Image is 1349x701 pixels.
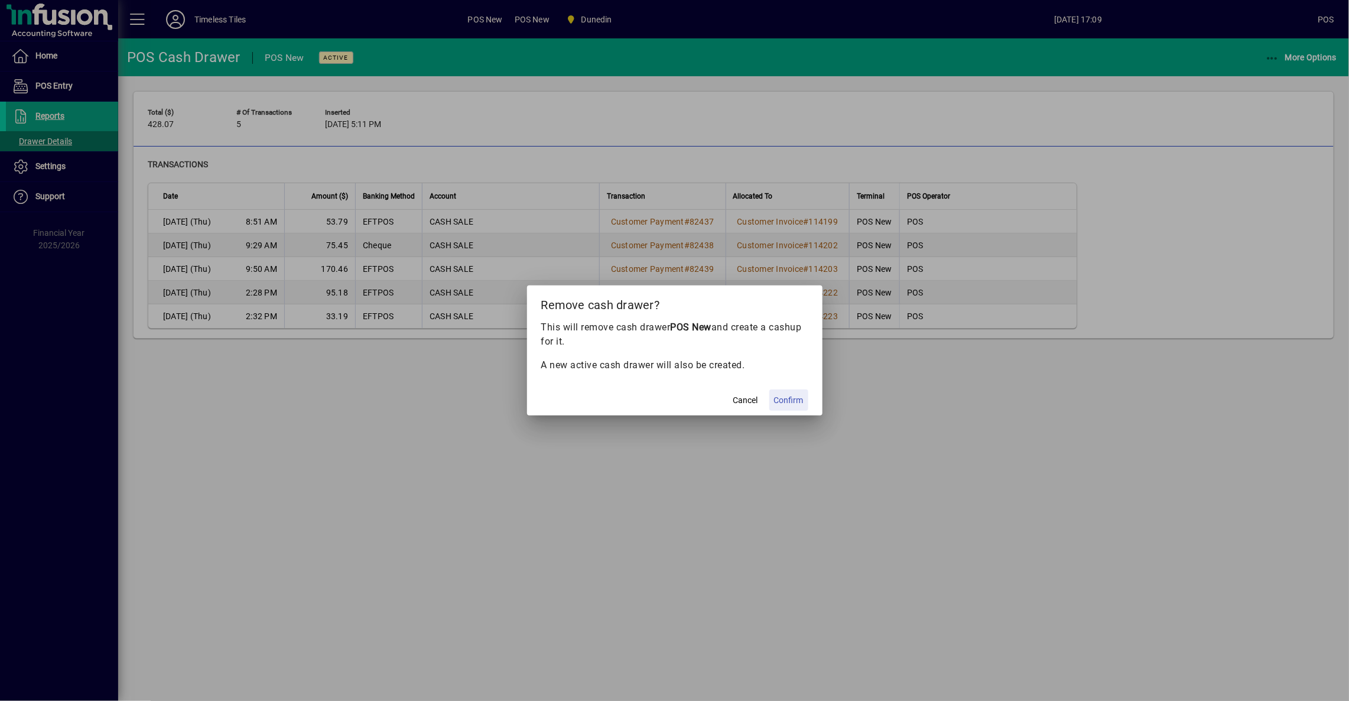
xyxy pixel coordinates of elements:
[769,390,808,411] button: Confirm
[671,322,712,333] b: POS New
[733,394,758,407] span: Cancel
[527,285,823,320] h2: Remove cash drawer?
[541,358,808,372] p: A new active cash drawer will also be created.
[774,394,804,407] span: Confirm
[541,320,808,349] p: This will remove cash drawer and create a cashup for it.
[727,390,765,411] button: Cancel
